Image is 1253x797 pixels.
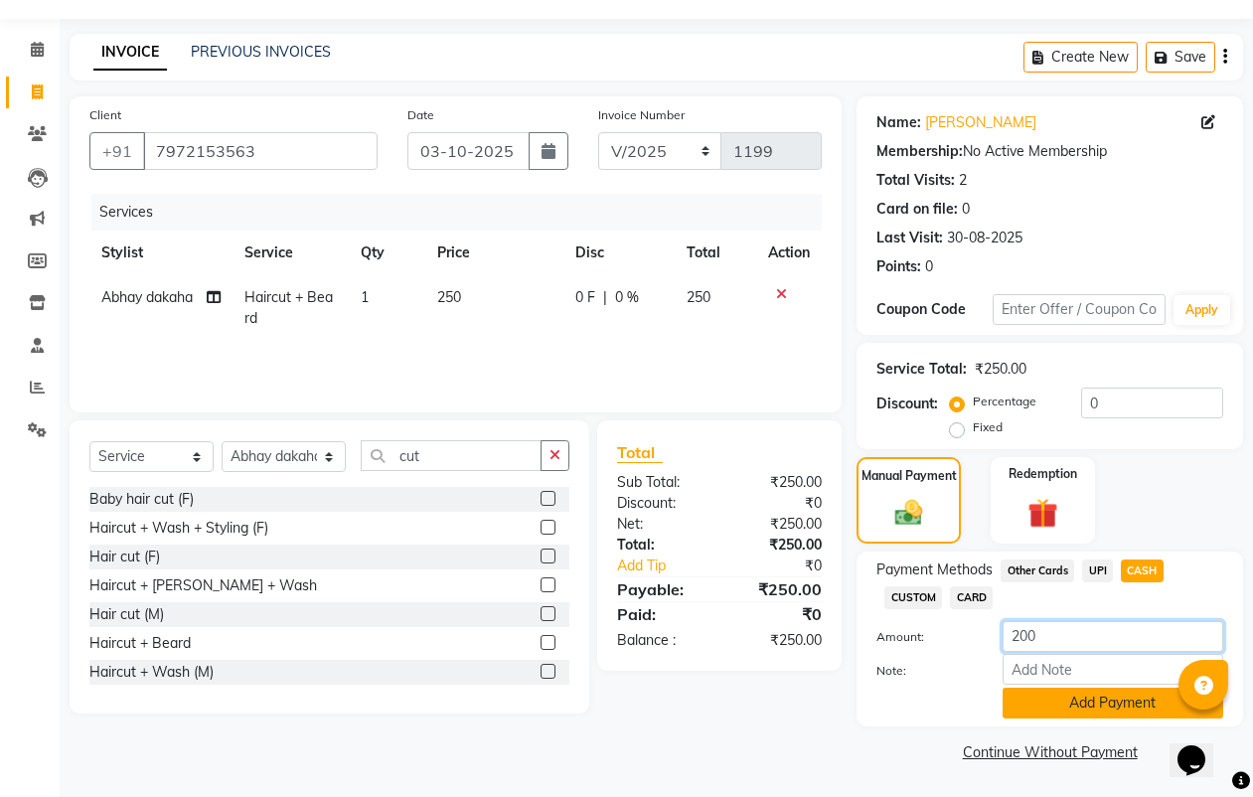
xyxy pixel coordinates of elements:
div: Points: [876,256,921,277]
span: Payment Methods [876,559,993,580]
button: +91 [89,132,145,170]
span: 250 [687,288,710,306]
label: Fixed [973,418,1003,436]
label: Date [407,106,434,124]
button: Save [1146,42,1215,73]
div: ₹0 [719,493,837,514]
iframe: chat widget [1170,717,1233,777]
div: Total Visits: [876,170,955,191]
div: 30-08-2025 [947,228,1022,248]
div: ₹250.00 [719,577,837,601]
input: Enter Offer / Coupon Code [993,294,1166,325]
th: Stylist [89,231,233,275]
div: 0 [925,256,933,277]
input: Add Note [1003,654,1223,685]
div: ₹250.00 [719,472,837,493]
span: UPI [1082,559,1113,582]
a: PREVIOUS INVOICES [191,43,331,61]
th: Price [425,231,562,275]
div: Haircut + Wash (M) [89,662,214,683]
th: Action [756,231,822,275]
a: Continue Without Payment [861,742,1239,763]
div: Card on file: [876,199,958,220]
a: [PERSON_NAME] [925,112,1036,133]
div: Haircut + Beard [89,633,191,654]
div: No Active Membership [876,141,1223,162]
span: CARD [950,586,993,609]
div: Total: [602,535,719,556]
div: Haircut + Wash + Styling (F) [89,518,268,539]
label: Amount: [861,628,987,646]
div: Hair cut (F) [89,547,160,567]
label: Manual Payment [861,467,957,485]
div: Haircut + [PERSON_NAME] + Wash [89,575,317,596]
div: Name: [876,112,921,133]
div: Services [91,194,837,231]
span: Abhay dakaha [101,288,193,306]
span: 0 % [615,287,639,308]
div: Net: [602,514,719,535]
div: Payable: [602,577,719,601]
span: | [603,287,607,308]
label: Invoice Number [598,106,685,124]
span: 0 F [575,287,595,308]
span: Other Cards [1001,559,1074,582]
label: Client [89,106,121,124]
div: ₹0 [719,602,837,626]
a: Add Tip [602,556,739,576]
input: Search or Scan [361,440,542,471]
div: 0 [962,199,970,220]
span: 1 [361,288,369,306]
button: Add Payment [1003,688,1223,718]
label: Note: [861,662,987,680]
label: Percentage [973,393,1036,410]
span: Total [617,442,663,463]
div: ₹0 [739,556,837,576]
div: Hair cut (M) [89,604,164,625]
th: Total [675,231,756,275]
button: Create New [1023,42,1138,73]
div: Balance : [602,630,719,651]
input: Search by Name/Mobile/Email/Code [143,132,378,170]
th: Qty [349,231,426,275]
div: Last Visit: [876,228,943,248]
th: Disc [563,231,676,275]
div: 2 [959,170,967,191]
div: ₹250.00 [719,630,837,651]
div: ₹250.00 [719,535,837,556]
input: Amount [1003,621,1223,652]
div: Discount: [876,394,938,414]
div: ₹250.00 [719,514,837,535]
span: CUSTOM [884,586,942,609]
th: Service [233,231,349,275]
span: 250 [437,288,461,306]
span: CASH [1121,559,1164,582]
div: Service Total: [876,359,967,380]
div: Discount: [602,493,719,514]
div: Sub Total: [602,472,719,493]
img: _gift.svg [1018,495,1066,532]
a: INVOICE [93,35,167,71]
span: Haircut + Beard [244,288,333,327]
div: Membership: [876,141,963,162]
div: Coupon Code [876,299,992,320]
label: Redemption [1009,465,1077,483]
img: _cash.svg [886,497,931,529]
div: Baby hair cut (F) [89,489,194,510]
div: Paid: [602,602,719,626]
div: ₹250.00 [975,359,1026,380]
button: Apply [1174,295,1230,325]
